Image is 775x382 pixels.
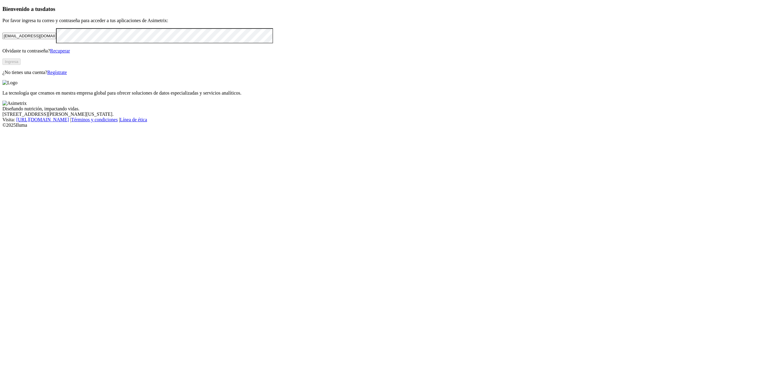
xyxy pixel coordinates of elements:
h3: Bienvenido a tus [2,6,773,12]
a: Recuperar [50,48,70,53]
div: © 2025 Iluma [2,122,773,128]
p: ¿No tienes una cuenta? [2,70,773,75]
a: Regístrate [47,70,67,75]
img: Logo [2,80,18,85]
a: Línea de ética [120,117,147,122]
input: Tu correo [2,33,56,39]
a: [URL][DOMAIN_NAME] [16,117,69,122]
div: Diseñando nutrición, impactando vidas. [2,106,773,112]
p: Por favor ingresa tu correo y contraseña para acceder a tus aplicaciones de Asimetrix: [2,18,773,23]
a: Términos y condiciones [71,117,118,122]
span: datos [42,6,55,12]
button: Ingresa [2,59,21,65]
div: Visita : | | [2,117,773,122]
p: La tecnología que creamos en nuestra empresa global para ofrecer soluciones de datos especializad... [2,90,773,96]
img: Asimetrix [2,101,27,106]
p: Olvidaste tu contraseña? [2,48,773,54]
div: [STREET_ADDRESS][PERSON_NAME][US_STATE]. [2,112,773,117]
